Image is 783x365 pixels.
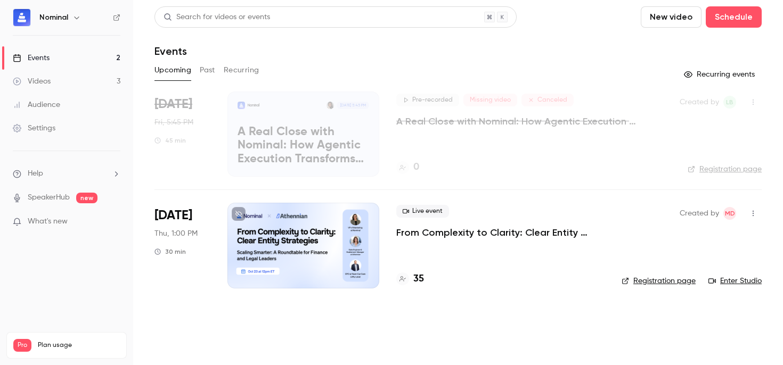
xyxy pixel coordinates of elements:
[154,203,210,288] div: Oct 23 Thu, 12:00 PM (America/New York)
[13,99,60,110] div: Audience
[248,103,259,108] p: Nominal
[164,12,270,23] div: Search for videos or events
[396,115,663,128] a: A Real Close with Nominal: How Agentic Execution Transforms the Month-End Close
[723,96,736,109] span: Laura Bernardes
[238,126,369,167] p: A Real Close with Nominal: How Agentic Execution Transforms the Month-End Close
[154,62,191,79] button: Upcoming
[396,160,419,175] a: 0
[413,272,424,286] h4: 35
[154,96,192,113] span: [DATE]
[154,228,198,239] span: Thu, 1:00 PM
[396,226,605,239] a: From Complexity to Clarity: Clear Entity Strategies
[224,62,259,79] button: Recurring
[723,207,736,220] span: Maria Valentina de Jongh Sierralta
[13,168,120,179] li: help-dropdown-opener
[13,123,55,134] div: Settings
[39,12,68,23] h6: Nominal
[337,102,369,109] span: [DATE] 5:45 PM
[521,94,574,106] span: Canceled
[688,164,762,175] a: Registration page
[28,216,68,227] span: What's new
[396,205,449,218] span: Live event
[680,96,719,109] span: Created by
[708,276,762,286] a: Enter Studio
[396,272,424,286] a: 35
[463,94,517,106] span: Missing video
[154,136,186,145] div: 45 min
[227,92,379,177] a: A Real Close with Nominal: How Agentic Execution Transforms the Month-End CloseNominalKatherine M...
[38,341,120,350] span: Plan usage
[13,9,30,26] img: Nominal
[13,339,31,352] span: Pro
[238,102,245,109] img: A Real Close with Nominal: How Agentic Execution Transforms the Month-End Close
[154,117,193,128] span: Fri, 5:45 PM
[200,62,215,79] button: Past
[725,207,735,220] span: Md
[28,168,43,179] span: Help
[28,192,70,203] a: SpeakerHub
[680,207,719,220] span: Created by
[641,6,702,28] button: New video
[13,76,51,87] div: Videos
[396,94,459,106] span: Pre-recorded
[154,92,210,177] div: Oct 10 Fri, 5:45 PM (America/Sao Paulo)
[726,96,733,109] span: LB
[679,66,762,83] button: Recurring events
[76,193,97,203] span: new
[327,102,334,109] img: Katherine Mejia
[108,217,120,227] iframe: Noticeable Trigger
[622,276,696,286] a: Registration page
[154,45,187,57] h1: Events
[13,53,50,63] div: Events
[154,247,186,256] div: 30 min
[154,207,192,224] span: [DATE]
[413,160,419,175] h4: 0
[706,6,762,28] button: Schedule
